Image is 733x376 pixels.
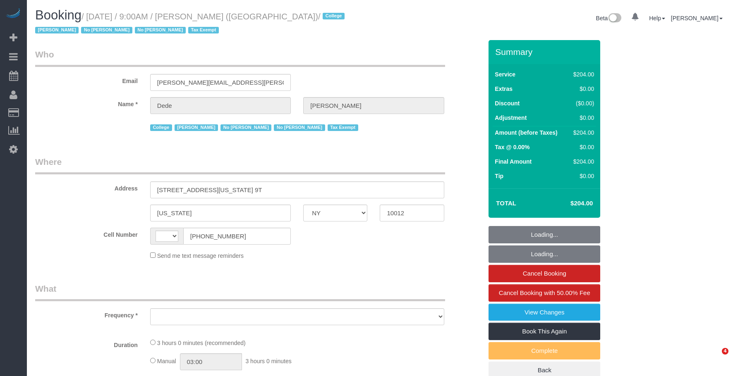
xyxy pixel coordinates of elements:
[499,289,590,296] span: Cancel Booking with 50.00% Fee
[495,172,503,180] label: Tip
[135,27,186,33] span: No [PERSON_NAME]
[150,74,291,91] input: Email
[29,338,144,349] label: Duration
[220,124,271,131] span: No [PERSON_NAME]
[671,15,723,21] a: [PERSON_NAME]
[570,70,594,79] div: $204.00
[175,124,218,131] span: [PERSON_NAME]
[323,13,345,19] span: College
[157,340,246,346] span: 3 hours 0 minutes (recommended)
[570,114,594,122] div: $0.00
[29,181,144,193] label: Address
[29,97,144,108] label: Name *
[29,308,144,319] label: Frequency *
[150,124,172,131] span: College
[35,48,445,67] legend: Who
[495,129,557,137] label: Amount (before Taxes)
[328,124,358,131] span: Tax Exempt
[608,13,621,24] img: New interface
[157,358,176,364] span: Manual
[570,99,594,107] div: ($0.00)
[495,47,596,57] h3: Summary
[596,15,622,21] a: Beta
[495,157,532,166] label: Final Amount
[705,348,725,368] iframe: Intercom live chat
[35,8,81,22] span: Booking
[570,172,594,180] div: $0.00
[29,74,144,85] label: Email
[81,27,132,33] span: No [PERSON_NAME]
[188,27,219,33] span: Tax Exempt
[722,348,728,355] span: 4
[245,358,291,364] span: 3 hours 0 minutes
[495,143,529,151] label: Tax @ 0.00%
[35,156,445,174] legend: Where
[380,205,444,221] input: Zip Code
[495,70,515,79] label: Service
[495,99,520,107] label: Discount
[570,85,594,93] div: $0.00
[570,129,594,137] div: $204.00
[29,228,144,239] label: Cell Number
[35,12,347,35] small: / [DATE] / 9:00AM / [PERSON_NAME] ([GEOGRAPHIC_DATA])
[150,97,291,114] input: First Name
[489,323,600,340] a: Book This Again
[546,200,593,207] h4: $204.00
[35,27,79,33] span: [PERSON_NAME]
[5,8,22,20] img: Automaid Logo
[274,124,325,131] span: No [PERSON_NAME]
[489,304,600,321] a: View Changes
[303,97,444,114] input: Last Name
[489,265,600,282] a: Cancel Booking
[495,85,513,93] label: Extras
[150,205,291,221] input: City
[183,228,291,245] input: Cell Number
[570,143,594,151] div: $0.00
[495,114,527,122] label: Adjustment
[157,252,244,259] span: Send me text message reminders
[489,284,600,302] a: Cancel Booking with 50.00% Fee
[649,15,665,21] a: Help
[35,283,445,301] legend: What
[496,200,516,207] strong: Total
[570,157,594,166] div: $204.00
